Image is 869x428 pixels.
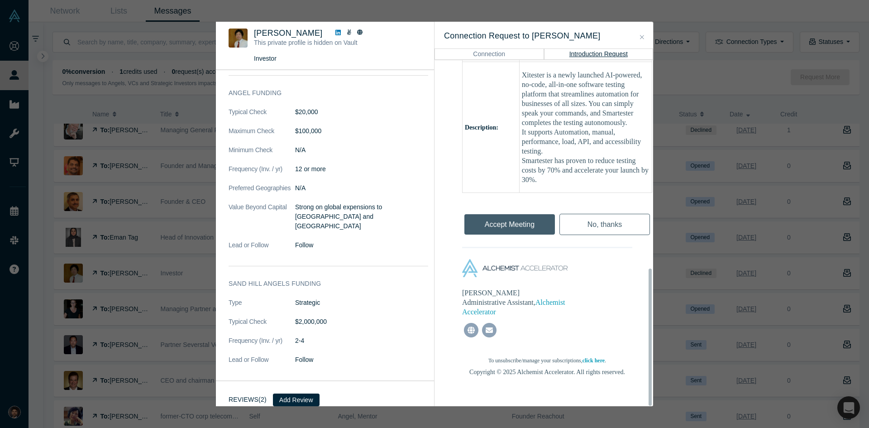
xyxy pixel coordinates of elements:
[462,298,565,316] a: Alchemist Accelerator
[295,336,428,346] dd: 2-4
[637,32,647,43] button: Close
[229,183,295,202] dt: Preferred Geographies
[295,317,428,327] dd: $2,000,000
[444,30,644,42] h3: Connection Request to [PERSON_NAME]
[295,355,428,365] dd: Follow
[229,145,295,164] dt: Minimum Check
[465,124,498,131] b: Description:
[229,279,415,289] h3: Sand Hill Angels funding
[229,336,295,355] dt: Frequency (Inv. / yr)
[295,240,428,250] dd: Follow
[229,395,267,404] h3: Reviews (2)
[295,126,428,136] dd: $100,000
[462,259,568,277] img: alchemist
[229,202,295,240] dt: Value Beyond Capital
[295,164,428,174] dd: 12 or more
[295,145,428,155] dd: N/A
[254,29,323,38] span: [PERSON_NAME]
[229,355,295,374] dt: Lead or Follow
[455,367,639,377] div: Copyright © 2025 Alchemist Accelerator. All rights reserved.
[229,164,295,183] dt: Frequency (Inv. / yr)
[229,317,295,336] dt: Typical Check
[229,29,248,48] img: Ning Sung's Profile Image
[455,356,639,365] div: To unsubscribe/manage your subscriptions, .
[229,126,295,145] dt: Maximum Check
[464,323,478,337] img: website-grey.png
[522,70,649,184] p: Xitester is a newly launched AI-powered, no-code, all-in-one software testing platform that strea...
[273,394,320,406] button: Add Review
[254,38,396,48] p: This private profile is hidden on Vault
[434,48,544,59] button: Connection
[544,48,654,59] button: Introduction Request
[229,88,415,98] h3: Angel Funding
[254,55,277,62] span: Investor
[462,288,578,317] div: [PERSON_NAME] Administrative Assistant,
[229,240,295,260] dt: Lead or Follow
[583,357,605,364] a: click here
[229,298,295,317] dt: Type
[295,183,428,193] dd: N/A
[295,298,428,308] dd: Strategic
[295,107,428,117] dd: $20,000
[295,202,428,231] p: Strong on global expensions to [GEOGRAPHIC_DATA] and [GEOGRAPHIC_DATA]
[482,323,497,337] img: mail-grey.png
[229,107,295,126] dt: Typical Check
